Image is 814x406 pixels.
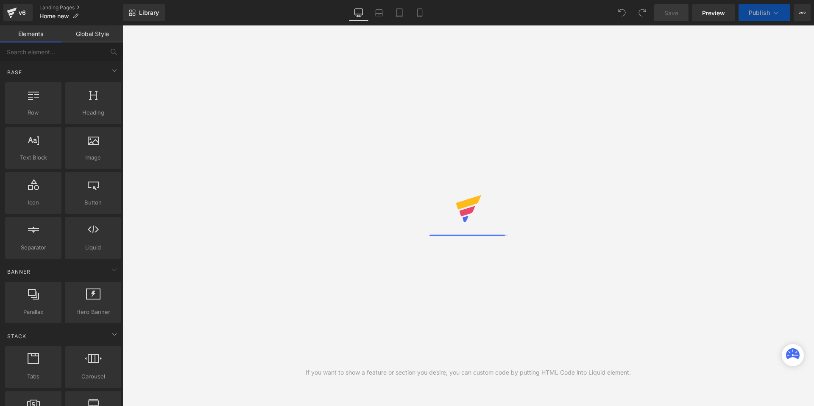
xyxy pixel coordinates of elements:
span: Separator [8,243,59,252]
span: Parallax [8,308,59,316]
span: Base [6,68,23,76]
a: New Library [123,4,165,21]
span: Liquid [67,243,119,252]
span: Library [139,9,159,17]
a: Desktop [348,4,369,21]
button: Redo [634,4,651,21]
span: Tabs [8,372,59,381]
a: Laptop [369,4,389,21]
span: Carousel [67,372,119,381]
span: Home new [39,13,69,20]
span: Save [664,8,678,17]
span: Icon [8,198,59,207]
a: Landing Pages [39,4,123,11]
button: More [794,4,811,21]
button: Undo [613,4,630,21]
button: Publish [739,4,790,21]
span: Preview [702,8,725,17]
span: Stack [6,332,27,340]
span: Publish [749,9,770,16]
a: Mobile [410,4,430,21]
span: Hero Banner [67,308,119,316]
a: Global Style [61,25,123,42]
span: Image [67,153,119,162]
span: Heading [67,108,119,117]
a: v6 [3,4,33,21]
div: v6 [17,7,28,18]
a: Tablet [389,4,410,21]
span: Text Block [8,153,59,162]
span: Row [8,108,59,117]
span: Banner [6,268,31,276]
span: Button [67,198,119,207]
a: Preview [692,4,735,21]
div: If you want to show a feature or section you desire, you can custom code by putting HTML Code int... [306,368,631,377]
